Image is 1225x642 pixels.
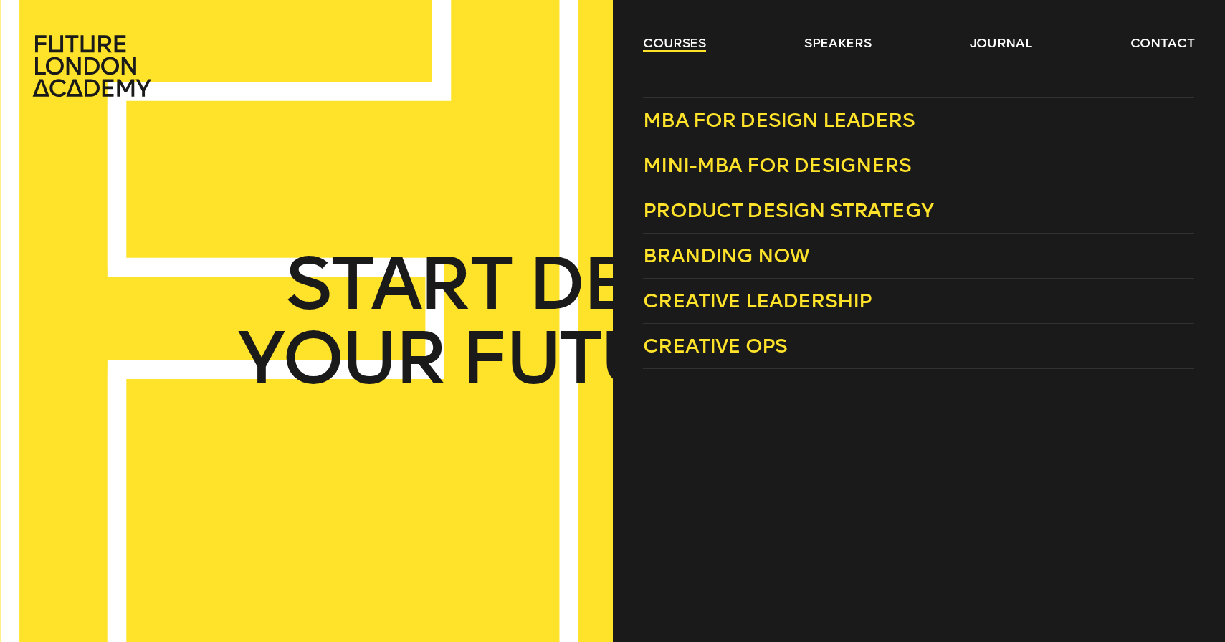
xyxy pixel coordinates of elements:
[643,153,911,177] span: Mini-MBA for Designers
[970,34,1032,52] a: journal
[643,188,1194,234] a: Product Design Strategy
[643,34,706,52] a: courses
[643,279,1194,324] a: Creative Leadership
[643,198,933,222] span: Product Design Strategy
[643,244,809,267] span: Branding Now
[643,143,1194,188] a: Mini-MBA for Designers
[643,97,1194,143] a: MBA for Design Leaders
[804,34,871,52] a: speakers
[1130,34,1195,52] a: contact
[643,108,915,132] span: MBA for Design Leaders
[643,324,1194,369] a: Creative Ops
[643,334,787,358] span: Creative Ops
[643,234,1194,279] a: Branding Now
[643,289,872,312] span: Creative Leadership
